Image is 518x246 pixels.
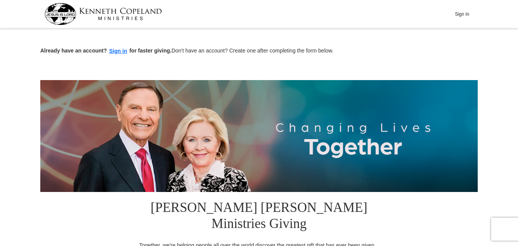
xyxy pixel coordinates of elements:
[45,3,162,25] img: kcm-header-logo.svg
[450,8,473,20] button: Sign In
[40,48,172,54] strong: Already have an account? for faster giving.
[40,47,478,56] p: Don't have an account? Create one after completing the form below.
[134,192,384,241] h1: [PERSON_NAME] [PERSON_NAME] Ministries Giving
[107,47,130,56] button: Sign in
